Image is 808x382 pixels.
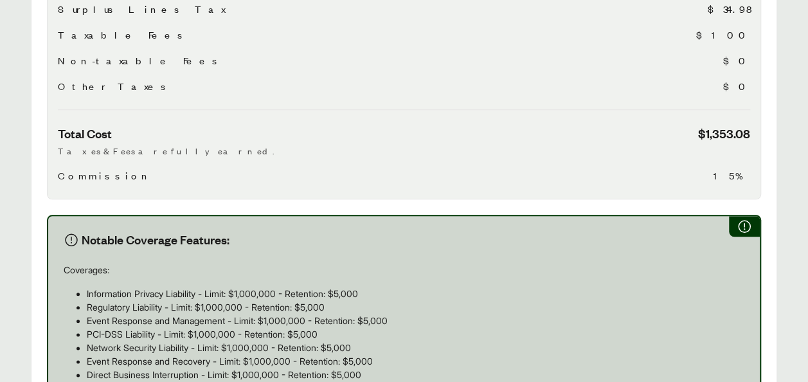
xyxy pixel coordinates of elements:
span: 15% [714,168,750,183]
span: $100 [696,27,750,42]
span: Taxable Fees [58,27,188,42]
p: Event Response and Recovery - Limit: $1,000,000 - Retention: $5,000 [87,354,744,368]
span: $34.98 [708,1,750,17]
span: Other Taxes [58,78,171,94]
span: $1,353.08 [698,125,750,141]
span: Notable Coverage Features: [82,232,229,248]
span: Total Cost [58,125,112,141]
p: Coverages: [64,263,744,277]
span: Commission [58,168,152,183]
span: $0 [723,78,750,94]
p: Direct Business Interruption - Limit: $1,000,000 - Retention: $5,000 [87,368,744,381]
p: Network Security Liability - Limit: $1,000,000 - Retention: $5,000 [87,341,744,354]
p: PCI-DSS Liability - Limit: $1,000,000 - Retention: $5,000 [87,327,744,341]
p: Event Response and Management - Limit: $1,000,000 - Retention: $5,000 [87,314,744,327]
p: Regulatory Liability - Limit: $1,000,000 - Retention: $5,000 [87,300,744,314]
span: $0 [723,53,750,68]
p: Information Privacy Liability - Limit: $1,000,000 - Retention: $5,000 [87,287,744,300]
p: Taxes & Fees are fully earned. [58,144,750,158]
span: Surplus Lines Tax [58,1,225,17]
span: Non-taxable Fees [58,53,222,68]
